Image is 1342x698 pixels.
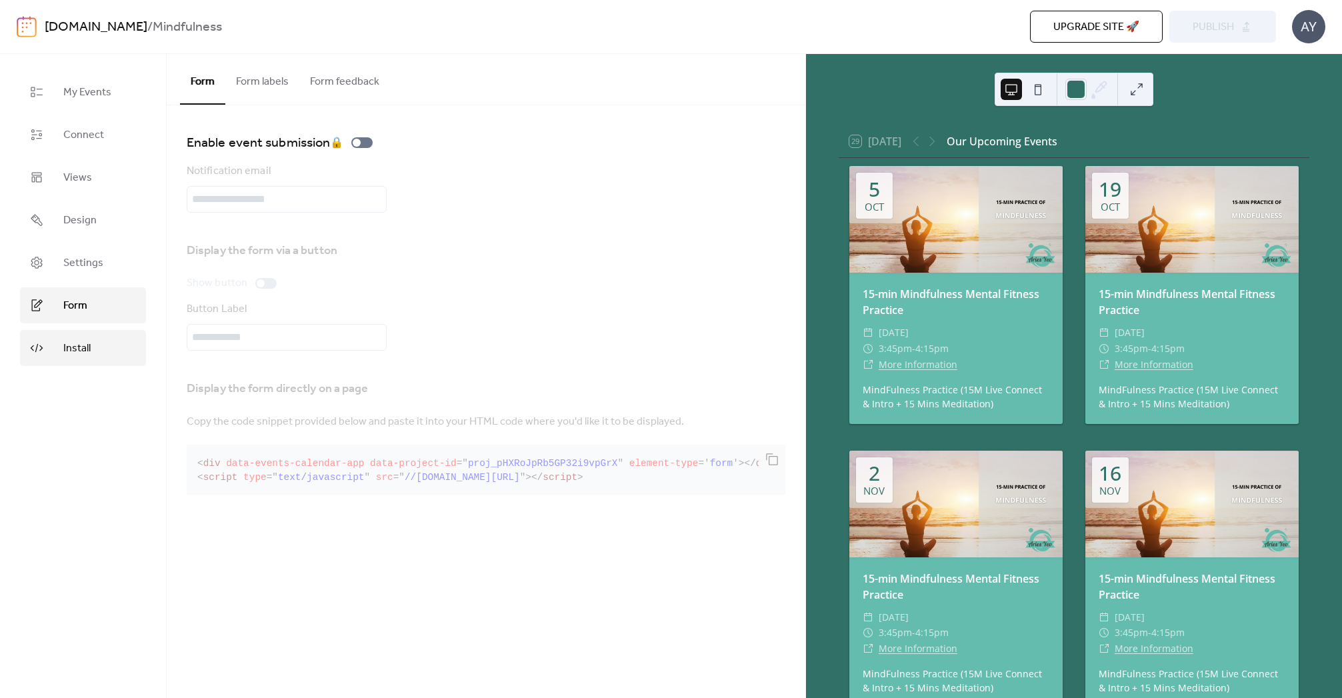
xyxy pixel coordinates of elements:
[20,330,146,366] a: Install
[863,609,873,625] div: ​
[20,117,146,153] a: Connect
[1115,625,1148,641] span: 3:45pm
[1099,571,1275,602] a: 15-min Mindfulness Mental Fitness Practice
[849,383,1063,411] div: MindFulness Practice (15M Live Connect & Intro + 15 Mins Meditation)
[863,357,873,373] div: ​
[1099,287,1275,317] a: 15-min Mindfulness Mental Fitness Practice
[879,625,912,641] span: 3:45pm
[1292,10,1325,43] div: AY
[20,245,146,281] a: Settings
[153,15,222,40] b: Mindfulness
[879,609,909,625] span: [DATE]
[869,179,880,199] div: 5
[17,16,37,37] img: logo
[1099,179,1121,199] div: 19
[1099,463,1121,483] div: 16
[879,642,957,655] a: More Information
[20,74,146,110] a: My Events
[20,159,146,195] a: Views
[225,54,299,103] button: Form labels
[1115,325,1145,341] span: [DATE]
[863,486,885,496] div: Nov
[1099,609,1109,625] div: ​
[45,15,147,40] a: [DOMAIN_NAME]
[1115,642,1193,655] a: More Information
[863,325,873,341] div: ​
[63,213,97,229] span: Design
[1099,325,1109,341] div: ​
[1099,641,1109,657] div: ​
[863,641,873,657] div: ​
[1115,341,1148,357] span: 3:45pm
[1148,341,1151,357] span: -
[20,202,146,238] a: Design
[1099,357,1109,373] div: ​
[1151,625,1185,641] span: 4:15pm
[63,127,104,143] span: Connect
[20,287,146,323] a: Form
[1099,486,1121,496] div: Nov
[1053,19,1139,35] span: Upgrade site 🚀
[1085,383,1299,411] div: MindFulness Practice (15M Live Connect & Intro + 15 Mins Meditation)
[63,85,111,101] span: My Events
[63,341,91,357] span: Install
[1030,11,1163,43] button: Upgrade site 🚀
[1148,625,1151,641] span: -
[1099,341,1109,357] div: ​
[863,287,1039,317] a: 15-min Mindfulness Mental Fitness Practice
[915,341,949,357] span: 4:15pm
[879,325,909,341] span: [DATE]
[147,15,153,40] b: /
[863,625,873,641] div: ​
[863,341,873,357] div: ​
[912,341,915,357] span: -
[879,358,957,371] a: More Information
[869,463,880,483] div: 2
[1099,625,1109,641] div: ​
[1085,667,1299,695] div: MindFulness Practice (15M Live Connect & Intro + 15 Mins Meditation)
[849,667,1063,695] div: MindFulness Practice (15M Live Connect & Intro + 15 Mins Meditation)
[299,54,390,103] button: Form feedback
[180,54,225,105] button: Form
[1115,358,1193,371] a: More Information
[912,625,915,641] span: -
[879,341,912,357] span: 3:45pm
[863,571,1039,602] a: 15-min Mindfulness Mental Fitness Practice
[947,133,1057,149] div: Our Upcoming Events
[1151,341,1185,357] span: 4:15pm
[1101,202,1120,212] div: Oct
[1115,609,1145,625] span: [DATE]
[63,170,92,186] span: Views
[915,625,949,641] span: 4:15pm
[63,298,87,314] span: Form
[865,202,884,212] div: Oct
[63,255,103,271] span: Settings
